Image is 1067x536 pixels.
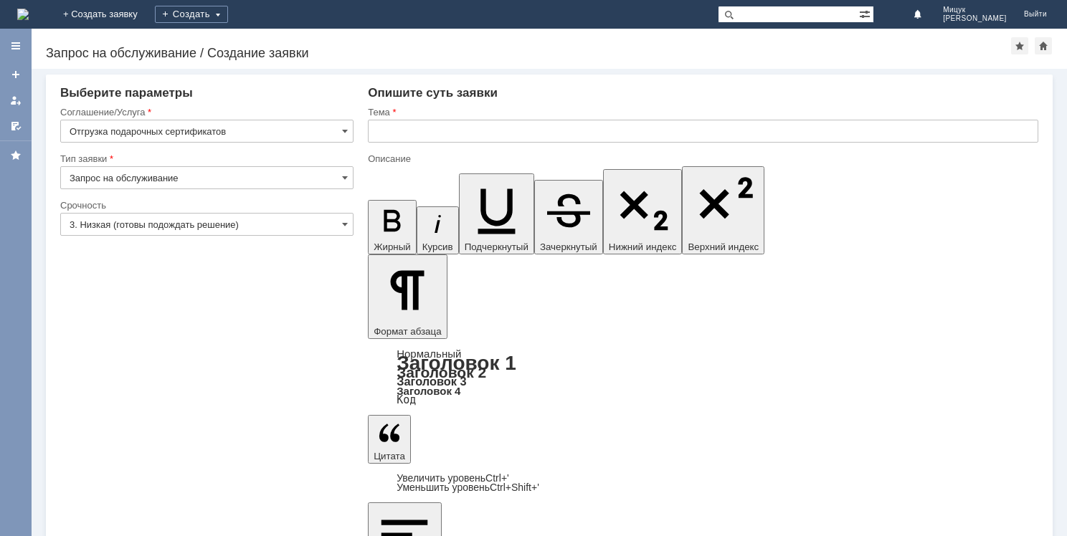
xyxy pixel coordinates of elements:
[688,241,759,252] span: Верхний индекс
[374,326,441,337] span: Формат абзаца
[397,375,466,388] a: Заголовок 3
[374,241,411,252] span: Жирный
[4,89,27,112] a: Мои заявки
[60,154,351,163] div: Тип заявки
[859,6,873,20] span: Расширенный поиск
[368,86,498,100] span: Опишите суть заявки
[4,115,27,138] a: Мои согласования
[60,201,351,210] div: Срочность
[943,6,1007,14] span: Мицук
[368,254,447,339] button: Формат абзаца
[397,385,460,397] a: Заголовок 4
[368,349,1038,405] div: Формат абзаца
[397,352,516,374] a: Заголовок 1
[1035,37,1052,54] div: Сделать домашней страницей
[465,241,528,252] span: Подчеркнутый
[534,180,603,254] button: Зачеркнутый
[374,451,405,461] span: Цитата
[60,107,351,117] div: Соглашение/Услуга
[17,9,29,20] a: Перейти на домашнюю страницу
[417,206,459,254] button: Курсив
[490,482,539,493] span: Ctrl+Shift+'
[943,14,1007,23] span: [PERSON_NAME]
[397,348,461,360] a: Нормальный
[397,364,486,381] a: Заголовок 2
[397,482,539,493] a: Decrease
[682,166,764,254] button: Верхний индекс
[609,241,677,252] span: Нижний индекс
[368,107,1035,117] div: Тема
[422,241,453,252] span: Курсив
[368,200,417,254] button: Жирный
[46,46,1011,60] div: Запрос на обслуживание / Создание заявки
[603,169,683,254] button: Нижний индекс
[155,6,228,23] div: Создать
[459,173,534,254] button: Подчеркнутый
[4,63,27,86] a: Создать заявку
[540,241,597,252] span: Зачеркнутый
[368,474,1038,492] div: Цитата
[368,154,1035,163] div: Описание
[485,472,509,484] span: Ctrl+'
[17,9,29,20] img: logo
[397,472,509,484] a: Increase
[1011,37,1028,54] div: Добавить в избранное
[368,415,411,464] button: Цитата
[60,86,193,100] span: Выберите параметры
[397,393,416,406] a: Код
